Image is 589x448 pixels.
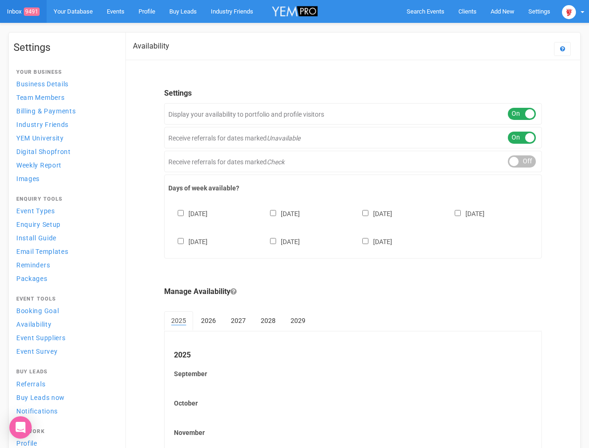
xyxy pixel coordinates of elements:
[362,210,368,216] input: [DATE]
[14,231,116,244] a: Install Guide
[168,208,208,218] label: [DATE]
[168,236,208,246] label: [DATE]
[174,399,532,408] label: October
[164,311,193,331] a: 2025
[9,416,32,439] div: Open Intercom Messenger
[164,88,542,99] legend: Settings
[16,321,51,328] span: Availability
[267,158,284,166] em: Check
[14,259,116,271] a: Reminders
[14,105,116,117] a: Billing & Payments
[14,77,116,90] a: Business Details
[174,369,532,378] label: September
[14,218,116,231] a: Enquiry Setup
[174,428,532,437] label: November
[267,134,300,142] em: Unavailable
[16,369,113,375] h4: Buy Leads
[164,103,542,125] div: Display your availability to portfolio and profile visitors
[14,331,116,344] a: Event Suppliers
[353,208,392,218] label: [DATE]
[14,91,116,104] a: Team Members
[16,148,71,155] span: Digital Shopfront
[562,5,576,19] img: open-uri20250107-2-1pbi2ie
[14,132,116,144] a: YEM University
[16,134,64,142] span: YEM University
[16,80,69,88] span: Business Details
[14,391,116,404] a: Buy Leads now
[284,311,312,330] a: 2029
[16,234,56,242] span: Install Guide
[178,210,184,216] input: [DATE]
[164,287,542,297] legend: Manage Availability
[14,159,116,171] a: Weekly Report
[270,238,276,244] input: [DATE]
[14,145,116,158] a: Digital Shopfront
[16,161,62,169] span: Weekly Report
[16,70,113,75] h4: Your Business
[16,248,69,255] span: Email Templates
[16,261,50,269] span: Reminders
[455,210,461,216] input: [DATE]
[445,208,485,218] label: [DATE]
[261,208,300,218] label: [DATE]
[224,311,253,330] a: 2027
[16,307,59,315] span: Booking Goal
[14,172,116,185] a: Images
[261,236,300,246] label: [DATE]
[14,345,116,357] a: Event Survey
[174,350,532,361] legend: 2025
[353,236,392,246] label: [DATE]
[16,196,113,202] h4: Enquiry Tools
[164,127,542,148] div: Receive referrals for dates marked
[168,183,538,193] label: Days of week available?
[407,8,444,15] span: Search Events
[14,378,116,390] a: Referrals
[164,151,542,172] div: Receive referrals for dates marked
[178,238,184,244] input: [DATE]
[14,42,116,53] h1: Settings
[14,304,116,317] a: Booking Goal
[16,221,61,228] span: Enquiry Setup
[14,272,116,285] a: Packages
[14,204,116,217] a: Event Types
[16,296,113,302] h4: Event Tools
[254,311,283,330] a: 2028
[14,118,116,131] a: Industry Friends
[14,245,116,258] a: Email Templates
[458,8,477,15] span: Clients
[16,107,76,115] span: Billing & Payments
[194,311,223,330] a: 2026
[16,334,66,342] span: Event Suppliers
[16,94,64,101] span: Team Members
[14,318,116,330] a: Availability
[24,7,40,16] span: 9491
[491,8,514,15] span: Add New
[16,348,57,355] span: Event Survey
[16,407,58,415] span: Notifications
[16,429,113,434] h4: Network
[16,275,48,282] span: Packages
[362,238,368,244] input: [DATE]
[133,42,169,50] h2: Availability
[16,207,55,215] span: Event Types
[270,210,276,216] input: [DATE]
[14,405,116,417] a: Notifications
[16,175,40,182] span: Images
